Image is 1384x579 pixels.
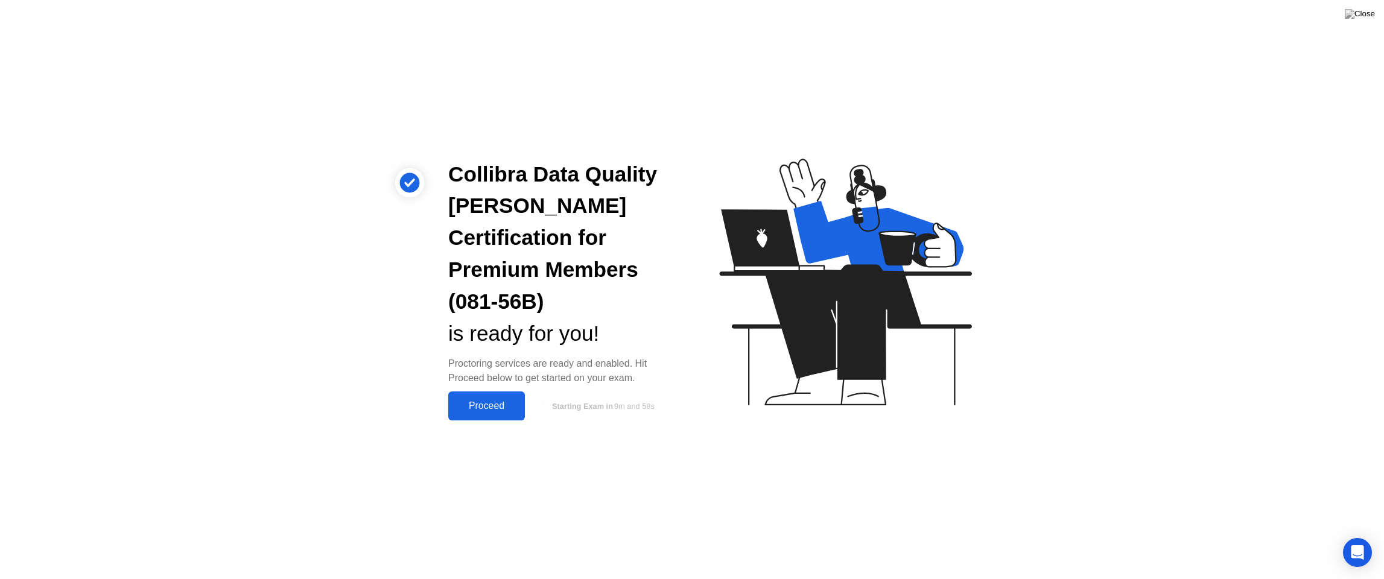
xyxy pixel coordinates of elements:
div: Proctoring services are ready and enabled. Hit Proceed below to get started on your exam. [448,356,673,385]
div: is ready for you! [448,318,673,350]
div: Proceed [452,400,521,411]
span: 9m and 58s [614,402,655,411]
img: Close [1345,9,1375,19]
button: Proceed [448,391,525,420]
div: Collibra Data Quality [PERSON_NAME] Certification for Premium Members (081-56B) [448,159,673,318]
div: Open Intercom Messenger [1343,538,1372,567]
button: Starting Exam in9m and 58s [531,394,673,417]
